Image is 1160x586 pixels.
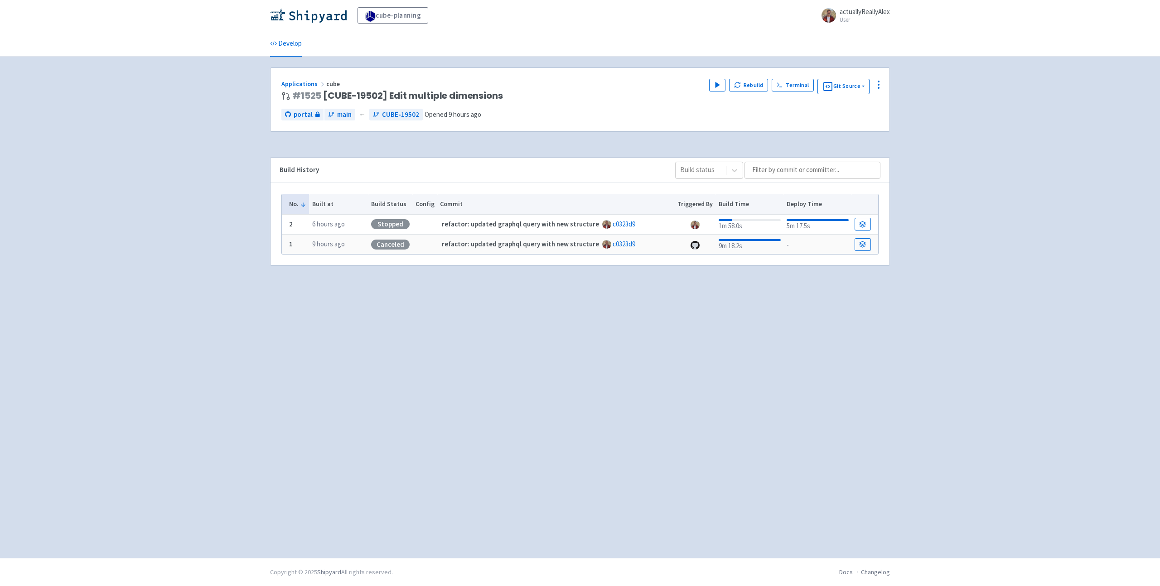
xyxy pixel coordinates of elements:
[382,110,419,120] span: CUBE-19502
[816,8,890,23] a: actuallyReallyAlex User
[783,194,851,214] th: Deploy Time
[719,237,781,251] div: 9m 18.2s
[449,110,481,119] time: 9 hours ago
[729,79,768,91] button: Rebuild
[442,240,599,248] strong: refactor: updated graphql query with new structure
[840,7,890,16] span: actuallyReallyAlex
[817,79,870,94] button: Git Source
[613,240,635,248] a: c0323d9
[839,568,853,576] a: Docs
[369,109,423,121] a: CUBE-19502
[855,238,871,251] a: Build Details
[855,218,871,231] a: Build Details
[281,109,324,121] a: portal
[744,162,880,179] input: Filter by commit or committer...
[280,165,661,175] div: Build History
[270,31,302,57] a: Develop
[324,109,355,121] a: main
[270,8,347,23] img: Shipyard logo
[861,568,890,576] a: Changelog
[309,194,368,214] th: Built at
[371,219,410,229] div: Stopped
[772,79,814,91] a: Terminal
[368,194,412,214] th: Build Status
[715,194,783,214] th: Build Time
[787,238,849,250] div: -
[326,80,341,88] span: cube
[270,567,393,577] div: Copyright © 2025 All rights reserved.
[840,17,890,23] small: User
[289,220,293,228] b: 2
[317,568,341,576] a: Shipyard
[292,91,503,101] span: [CUBE-19502] Edit multiple dimensions
[294,110,313,120] span: portal
[709,79,725,91] button: Play
[675,194,716,214] th: Triggered By
[613,220,635,228] a: c0323d9
[787,217,849,231] div: 5m 17.5s
[281,80,326,88] a: Applications
[371,240,410,250] div: Canceled
[289,199,306,209] button: No.
[312,240,345,248] time: 9 hours ago
[292,89,321,102] a: #1525
[359,110,366,120] span: ←
[358,7,428,24] a: cube-planning
[442,220,599,228] strong: refactor: updated graphql query with new structure
[312,220,345,228] time: 6 hours ago
[425,110,481,119] span: Opened
[289,240,293,248] b: 1
[719,217,781,231] div: 1m 58.0s
[337,110,352,120] span: main
[437,194,675,214] th: Commit
[412,194,437,214] th: Config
